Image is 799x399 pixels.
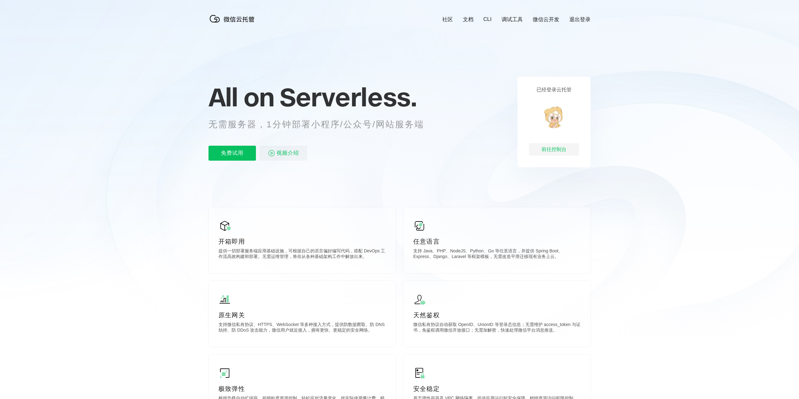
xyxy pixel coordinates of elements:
[208,12,258,25] img: 微信云托管
[537,87,571,93] p: 已经登录云托管
[218,384,386,393] p: 极致弹性
[569,16,591,23] a: 退出登录
[413,237,581,246] p: 任意语言
[218,237,386,246] p: 开箱即用
[208,81,274,113] span: All on
[483,16,492,22] a: CLI
[442,16,453,23] a: 社区
[413,311,581,319] p: 天然鉴权
[268,149,275,157] img: video_play.svg
[218,322,386,334] p: 支持微信私有协议、HTTPS、WebSocket 等多种接入方式，提供防数据爬取、防 DNS 劫持、防 DDoS 攻击能力，微信用户就近接入，拥有更快、更稳定的安全网络。
[280,81,417,113] span: Serverless.
[218,311,386,319] p: 原生网关
[413,248,581,261] p: 支持 Java、PHP、NodeJS、Python、Go 等任意语言，并提供 Spring Boot、Express、Django、Laravel 等框架模板，无需改造平滑迁移现有业务上云。
[208,21,258,26] a: 微信云托管
[413,384,581,393] p: 安全稳定
[413,322,581,334] p: 微信私有协议自动获取 OpenID、UnionID 等登录态信息；无需维护 access_token 与证书，免鉴权调用微信开放接口；无需加解密，快速处理微信平台消息推送。
[529,143,579,156] div: 前往控制台
[208,146,256,161] p: 免费试用
[218,248,386,261] p: 提供一切部署服务端应用基础设施，可根据自己的语言偏好编写代码，搭配 DevOps 工作流高效构建和部署。无需运维管理，将你从各种基础架构工作中解放出来。
[277,146,299,161] span: 视频介绍
[533,16,559,23] a: 微信云开发
[502,16,523,23] a: 调试工具
[463,16,473,23] a: 文档
[208,118,436,131] p: 无需服务器，1分钟部署小程序/公众号/网站服务端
